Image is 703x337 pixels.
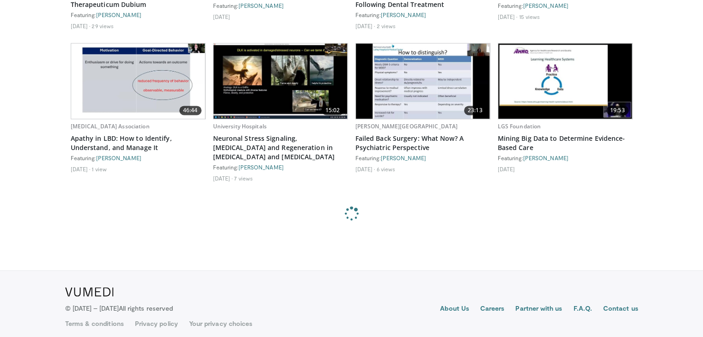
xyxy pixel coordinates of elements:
li: [DATE] [355,22,375,30]
li: [DATE] [498,165,515,173]
li: [DATE] [71,22,91,30]
div: Featuring: [498,2,633,9]
a: LGS Foundation [498,122,541,130]
a: 23:13 [356,43,490,119]
a: [PERSON_NAME] [381,155,426,161]
a: 15:02 [214,43,348,119]
div: Featuring: [355,154,490,162]
a: Apathy in LBD: How to Identify, Understand, and Manage It [71,134,206,152]
span: 19:53 [606,106,629,115]
img: VuMedi Logo [65,287,114,296]
img: 9804c2e3-d722-4d6d-a606-8ef2e66dbdc5.620x360_q85_upscale.jpg [214,43,348,119]
span: 23:13 [464,106,486,115]
div: Featuring: [498,154,633,162]
div: Featuring: [71,11,206,18]
a: Careers [480,304,505,315]
a: Mining Big Data to Determine Evidence-Based Care [498,134,633,152]
a: [PERSON_NAME] [523,155,569,161]
a: Terms & conditions [65,319,124,328]
li: 1 view [92,165,107,173]
img: 69bb7b43-bd64-4ced-b7fc-850988758712.620x360_q85_upscale.jpg [498,43,632,119]
li: [DATE] [355,165,375,173]
li: 2 views [376,22,396,30]
a: F.A.Q. [573,304,592,315]
li: 6 views [376,165,395,173]
a: 19:53 [498,43,632,119]
a: [PERSON_NAME] [381,12,426,18]
div: Featuring: [213,163,348,171]
img: 6a6cc48d-ace2-485a-969f-4998cab80ce1.620x360_q85_upscale.jpg [71,43,205,119]
div: Featuring: [355,11,490,18]
a: Privacy policy [135,319,178,328]
img: c728b096-c0cc-4691-93af-a294c7a55556.620x360_q85_upscale.jpg [356,43,490,119]
a: University Hospitals [213,122,267,130]
a: [PERSON_NAME][GEOGRAPHIC_DATA] [355,122,458,130]
a: [PERSON_NAME] [523,2,569,9]
li: 29 views [92,22,114,30]
div: Featuring: [213,2,348,9]
a: Partner with us [515,304,562,315]
span: 46:44 [179,106,202,115]
li: [DATE] [213,13,231,20]
a: About Us [440,304,469,315]
a: [MEDICAL_DATA] Association [71,122,150,130]
li: [DATE] [498,13,518,20]
a: Your privacy choices [189,319,252,328]
a: [PERSON_NAME] [96,155,141,161]
a: Contact us [603,304,638,315]
li: [DATE] [71,165,91,173]
li: [DATE] [213,175,233,182]
a: Neuronal Stress Signaling, [MEDICAL_DATA] and Regeneration in [MEDICAL_DATA] and [MEDICAL_DATA] [213,134,348,162]
a: [PERSON_NAME] [238,164,284,170]
span: 15:02 [322,106,344,115]
a: [PERSON_NAME] [238,2,284,9]
p: © [DATE] – [DATE] [65,304,173,313]
div: Featuring: [71,154,206,162]
a: Failed Back Surgery: What Now? A Psychiatric Perspective [355,134,490,152]
a: 46:44 [71,43,205,119]
li: 7 views [234,175,253,182]
a: [PERSON_NAME] [96,12,141,18]
span: All rights reserved [119,304,173,312]
li: 15 views [519,13,540,20]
